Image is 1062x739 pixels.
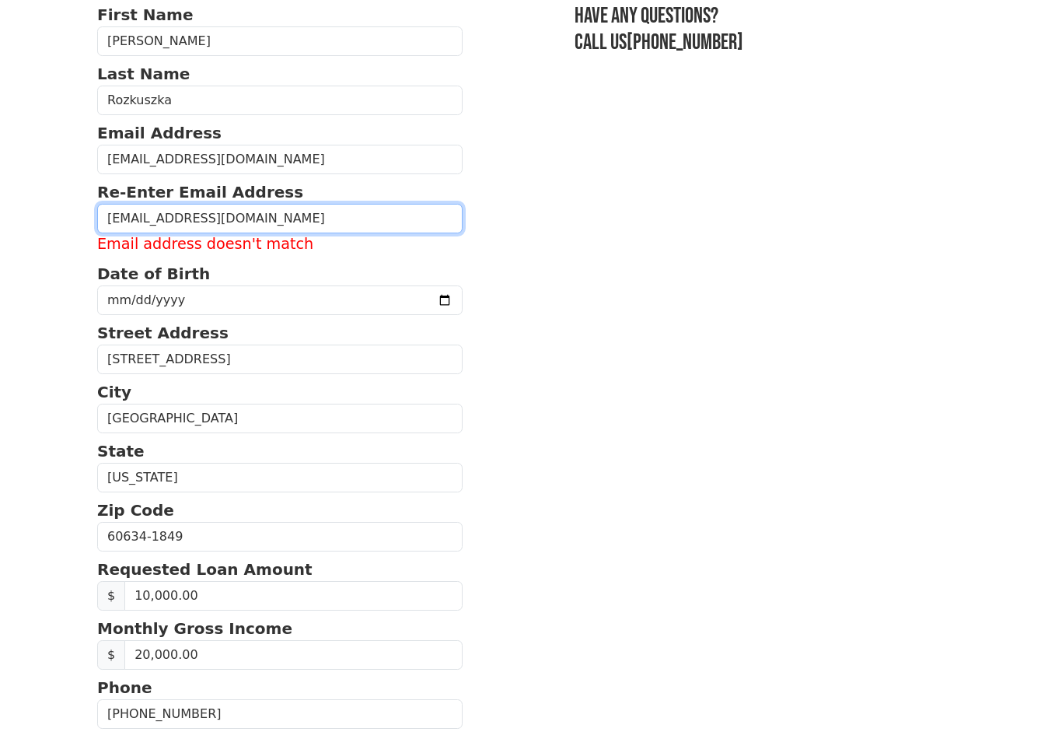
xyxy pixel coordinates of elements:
[575,4,965,30] h3: Have any questions?
[97,679,152,698] strong: Phone
[97,265,210,284] strong: Date of Birth
[97,405,463,434] input: City
[97,523,463,552] input: Zip Code
[97,384,131,402] strong: City
[97,86,463,116] input: Last Name
[97,618,463,641] p: Monthly Gross Income
[575,30,965,57] h3: Call us
[97,124,222,143] strong: Email Address
[97,145,463,175] input: Email Address
[124,641,463,671] input: Monthly Gross Income
[124,582,463,611] input: Requested Loan Amount
[97,205,463,234] input: Re-Enter Email Address
[97,27,463,57] input: First Name
[97,184,303,202] strong: Re-Enter Email Address
[627,30,743,56] a: [PHONE_NUMBER]
[97,502,174,520] strong: Zip Code
[97,345,463,375] input: Street Address
[97,443,145,461] strong: State
[97,6,193,25] strong: First Name
[97,324,229,343] strong: Street Address
[97,65,190,84] strong: Last Name
[97,582,125,611] span: $
[97,700,463,730] input: Phone
[97,641,125,671] span: $
[97,561,313,580] strong: Requested Loan Amount
[97,234,463,257] label: Email address doesn't match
